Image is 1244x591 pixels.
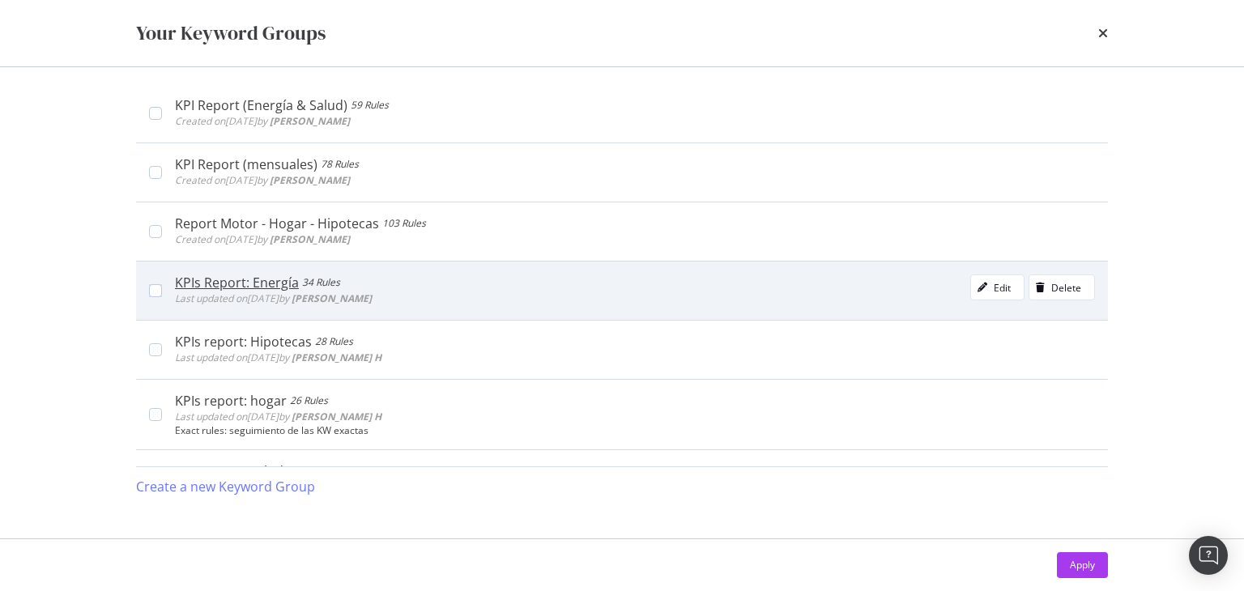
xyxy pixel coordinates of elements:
b: [PERSON_NAME] [270,114,350,128]
div: Open Intercom Messenger [1189,536,1228,575]
div: KPIs report: Hipotecas [175,334,312,350]
div: Edit [994,281,1011,295]
div: 26 Rules [290,393,328,409]
div: Exact rules: seguimiento de las KW exactas [175,425,1095,436]
div: 59 Rules [351,97,389,113]
div: Report Motor - Hogar - Hipotecas [175,215,379,232]
b: [PERSON_NAME] [270,232,350,246]
span: Last updated on [DATE] by [175,351,381,364]
div: Apply [1070,558,1095,572]
b: [PERSON_NAME] [292,291,372,305]
span: Created on [DATE] by [175,173,350,187]
div: KPIs report: hogar [175,393,287,409]
div: 25 Rules [287,463,325,479]
div: 78 Rules [321,156,359,172]
button: Apply [1057,552,1108,578]
div: 103 Rules [382,215,426,232]
span: Last updated on [DATE] by [175,291,372,305]
span: Last updated on [DATE] by [175,410,381,423]
div: 34 Rules [302,274,340,291]
div: Delete [1051,281,1081,295]
b: [PERSON_NAME] H [292,351,381,364]
div: Create a new Keyword Group [136,478,315,496]
button: Delete [1029,274,1095,300]
b: [PERSON_NAME] [270,173,350,187]
button: Edit [970,274,1025,300]
span: Created on [DATE] by [175,232,350,246]
div: KPI Report (mensuales) [175,156,317,172]
span: Created on [DATE] by [175,114,350,128]
div: KPIs Report: Energía [175,274,299,291]
button: Create a new Keyword Group [136,467,315,506]
div: times [1098,19,1108,47]
div: 28 Rules [315,334,353,350]
div: Your Keyword Groups [136,19,326,47]
div: KPIs report: salud [175,463,283,479]
div: KPI Report (Energía & Salud) [175,97,347,113]
b: [PERSON_NAME] H [292,410,381,423]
